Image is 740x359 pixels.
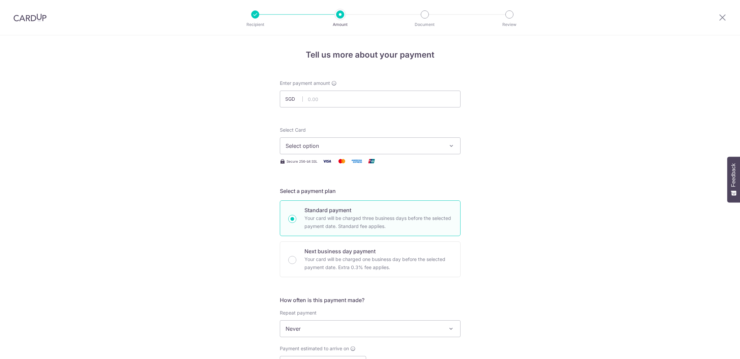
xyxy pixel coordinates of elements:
[280,187,461,195] h5: Select a payment plan
[280,137,461,154] button: Select option
[280,127,306,133] span: translation missing: en.payables.payment_networks.credit_card.summary.labels.select_card
[13,13,47,22] img: CardUp
[484,21,534,28] p: Review
[320,157,334,165] img: Visa
[304,214,452,230] p: Your card will be charged three business days before the selected payment date. Standard fee appl...
[280,345,349,352] span: Payment estimated to arrive on
[280,321,460,337] span: Never
[286,142,443,150] span: Select option
[315,21,365,28] p: Amount
[727,157,740,202] button: Feedback - Show survey
[280,309,317,316] label: Repeat payment
[335,157,349,165] img: Mastercard
[280,49,461,61] h4: Tell us more about your payment
[304,255,452,271] p: Your card will be charged one business day before the selected payment date. Extra 0.3% fee applies.
[304,247,452,255] p: Next business day payment
[230,21,280,28] p: Recipient
[280,320,461,337] span: Never
[731,163,737,187] span: Feedback
[287,159,318,164] span: Secure 256-bit SSL
[350,157,363,165] img: American Express
[280,91,461,107] input: 0.00
[365,157,378,165] img: Union Pay
[304,206,452,214] p: Standard payment
[285,96,303,102] span: SGD
[280,296,461,304] h5: How often is this payment made?
[697,339,733,356] iframe: Opens a widget where you can find more information
[280,80,330,87] span: Enter payment amount
[400,21,450,28] p: Document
